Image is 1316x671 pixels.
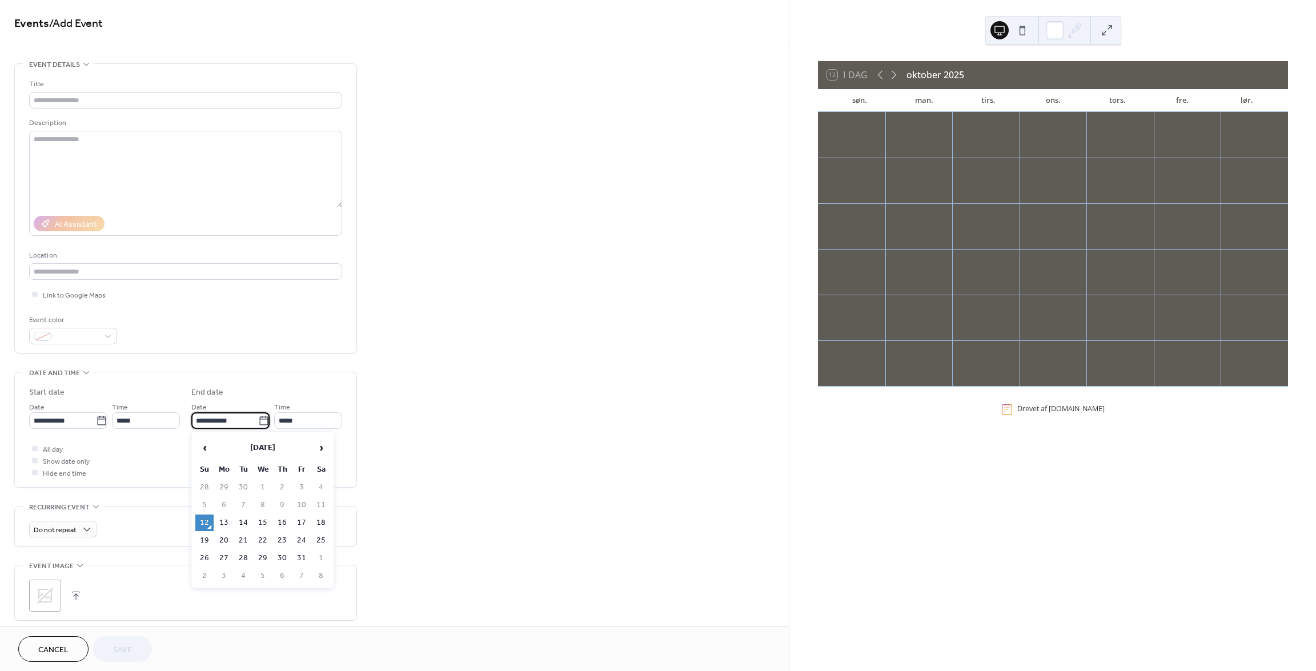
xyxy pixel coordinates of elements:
td: 23 [273,532,291,549]
th: Mo [215,461,233,478]
div: tirs. [956,89,1021,112]
div: tors. [1085,89,1150,112]
span: Do not repeat [34,524,77,537]
div: 28 [821,116,834,128]
td: 31 [292,550,311,566]
span: Date [29,401,45,413]
td: 7 [234,497,252,513]
div: 1 [1224,299,1237,311]
td: 1 [254,479,272,496]
div: 16 [1090,207,1102,220]
th: Tu [234,461,252,478]
td: 25 [312,532,330,549]
td: 21 [234,532,252,549]
td: 10 [292,497,311,513]
div: 4 [956,344,968,357]
td: 1 [312,550,330,566]
div: Event color [29,314,115,326]
div: 26 [821,299,834,311]
div: Location [29,250,340,262]
a: Events [14,13,49,35]
td: 6 [215,497,233,513]
td: 20 [215,532,233,549]
div: Drevet af [1017,404,1105,413]
td: 27 [215,550,233,566]
td: 2 [195,568,214,584]
td: 28 [234,550,252,566]
div: oktober 2025 [906,68,964,82]
td: 9 [273,497,291,513]
td: 4 [312,479,330,496]
td: 7 [292,568,311,584]
td: 29 [215,479,233,496]
div: 14 [956,207,968,220]
td: 14 [234,515,252,531]
div: ; [29,580,61,612]
div: 15 [1023,207,1036,220]
div: 21 [956,253,968,266]
span: Event details [29,59,80,71]
div: 27 [889,299,901,311]
div: 11 [1224,162,1237,174]
div: 29 [889,116,901,128]
button: Cancel [18,636,89,662]
th: We [254,461,272,478]
div: 8 [1023,162,1036,174]
td: 24 [292,532,311,549]
td: 3 [292,479,311,496]
div: 13 [889,207,901,220]
td: 8 [254,497,272,513]
td: 13 [215,515,233,531]
td: 3 [215,568,233,584]
td: 29 [254,550,272,566]
td: 16 [273,515,291,531]
div: Title [29,78,340,90]
td: 6 [273,568,291,584]
td: 11 [312,497,330,513]
div: 8 [1224,344,1237,357]
span: / Add Event [49,13,103,35]
div: 12 [821,207,834,220]
td: 30 [234,479,252,496]
div: 30 [1090,299,1102,311]
td: 8 [312,568,330,584]
div: 29 [1023,299,1036,311]
div: 31 [1157,299,1170,311]
td: 19 [195,532,214,549]
div: 25 [1224,253,1237,266]
div: 24 [1157,253,1170,266]
td: 12 [195,515,214,531]
td: 15 [254,515,272,531]
div: 2 [1090,116,1102,128]
div: Description [29,117,340,129]
td: 30 [273,550,291,566]
div: 6 [889,162,901,174]
td: 28 [195,479,214,496]
div: 4 [1224,116,1237,128]
span: All day [43,444,63,456]
div: fre. [1150,89,1214,112]
div: 1 [1023,116,1036,128]
th: Th [273,461,291,478]
td: 5 [195,497,214,513]
div: 6 [1090,344,1102,357]
div: End date [191,387,223,399]
div: 5 [821,162,834,174]
td: 2 [273,479,291,496]
div: 9 [1090,162,1102,174]
span: Recurring event [29,501,90,513]
th: Su [195,461,214,478]
div: man. [892,89,956,112]
th: Fr [292,461,311,478]
div: 28 [956,299,968,311]
div: ons. [1021,89,1085,112]
div: 7 [1157,344,1170,357]
a: [DOMAIN_NAME] [1049,404,1105,413]
div: 2 [821,344,834,357]
div: 7 [956,162,968,174]
div: 5 [1023,344,1036,357]
td: 18 [312,515,330,531]
td: 4 [234,568,252,584]
td: 5 [254,568,272,584]
div: 23 [1090,253,1102,266]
